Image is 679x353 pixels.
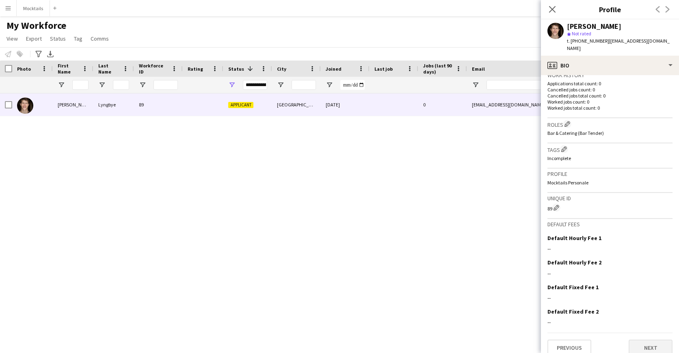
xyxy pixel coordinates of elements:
[547,99,673,105] p: Worked jobs count: 0
[467,93,629,116] div: [EMAIL_ADDRESS][DOMAIN_NAME]
[547,93,673,99] p: Cancelled jobs total count: 0
[547,87,673,93] p: Cancelled jobs count: 0
[17,97,33,114] img: Anders Lyngbye
[487,80,625,90] input: Email Filter Input
[292,80,316,90] input: City Filter Input
[98,63,119,75] span: Last Name
[50,35,66,42] span: Status
[154,80,178,90] input: Workforce ID Filter Input
[321,93,370,116] div: [DATE]
[34,49,43,59] app-action-btn: Advanced filters
[113,80,129,90] input: Last Name Filter Input
[26,35,42,42] span: Export
[98,81,106,89] button: Open Filter Menu
[472,81,479,89] button: Open Filter Menu
[17,66,31,72] span: Photo
[547,71,673,79] h3: Work history
[3,33,21,44] a: View
[547,234,601,242] h3: Default Hourly Fee 1
[547,270,673,277] div: --
[17,0,50,16] button: Mocktails
[71,33,86,44] a: Tag
[277,81,284,89] button: Open Filter Menu
[6,35,18,42] span: View
[134,93,183,116] div: 89
[74,35,82,42] span: Tag
[472,66,485,72] span: Email
[567,23,621,30] div: [PERSON_NAME]
[572,30,591,37] span: Not rated
[87,33,112,44] a: Comms
[374,66,393,72] span: Last job
[228,66,244,72] span: Status
[72,80,89,90] input: First Name Filter Input
[547,284,599,291] h3: Default Fixed Fee 1
[272,93,321,116] div: [GEOGRAPHIC_DATA]
[547,204,673,212] div: 89
[541,4,679,15] h3: Profile
[547,318,673,326] div: --
[228,102,253,108] span: Applicant
[567,38,670,51] span: | [EMAIL_ADDRESS][DOMAIN_NAME]
[547,145,673,154] h3: Tags
[139,63,168,75] span: Workforce ID
[45,49,55,59] app-action-btn: Export XLSX
[340,80,365,90] input: Joined Filter Input
[547,221,673,228] h3: Default fees
[547,308,599,315] h3: Default Fixed Fee 2
[188,66,203,72] span: Rating
[93,93,134,116] div: Lyngbye
[58,63,79,75] span: First Name
[326,66,342,72] span: Joined
[547,195,673,202] h3: Unique ID
[547,80,673,87] p: Applications total count: 0
[547,155,673,161] p: Incomplete
[547,130,604,136] span: Bar & Catering (Bar Tender)
[547,170,673,178] h3: Profile
[547,294,673,301] div: --
[139,81,146,89] button: Open Filter Menu
[547,245,673,252] div: --
[23,33,45,44] a: Export
[91,35,109,42] span: Comms
[423,63,452,75] span: Jobs (last 90 days)
[326,81,333,89] button: Open Filter Menu
[58,81,65,89] button: Open Filter Menu
[547,259,601,266] h3: Default Hourly Fee 2
[547,105,673,111] p: Worked jobs total count: 0
[6,19,66,32] span: My Workforce
[277,66,286,72] span: City
[47,33,69,44] a: Status
[228,81,236,89] button: Open Filter Menu
[541,56,679,75] div: Bio
[547,120,673,128] h3: Roles
[53,93,93,116] div: [PERSON_NAME]
[567,38,609,44] span: t. [PHONE_NUMBER]
[547,180,673,186] p: Mocktails Personale
[418,93,467,116] div: 0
